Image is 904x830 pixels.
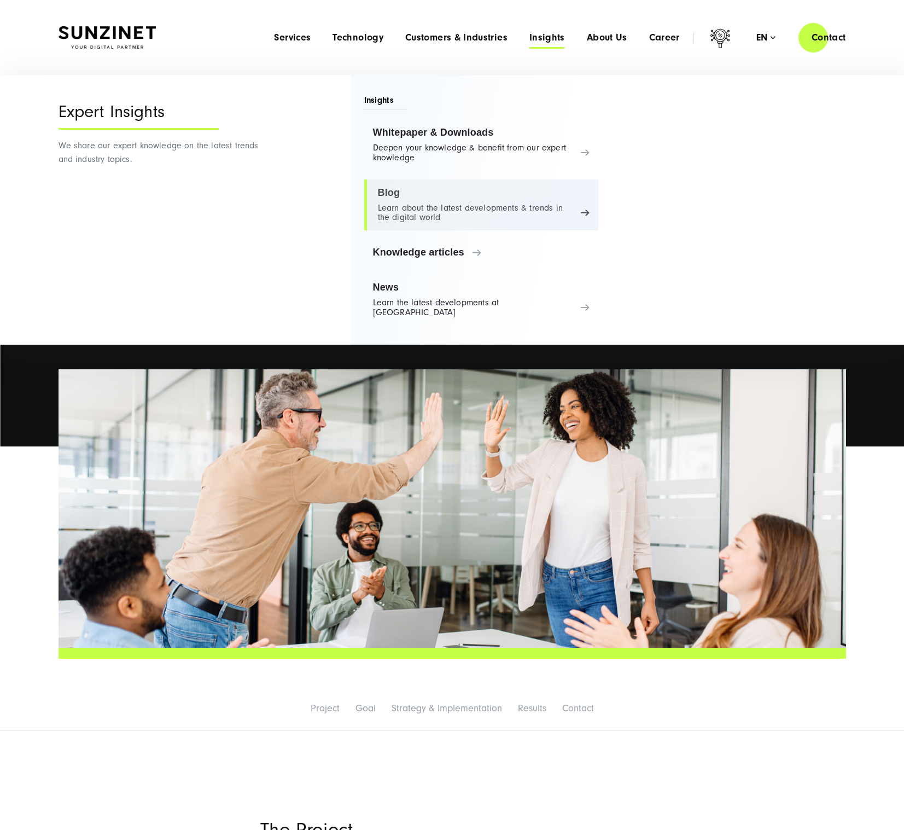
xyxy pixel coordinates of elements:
a: Customers & Industries [405,32,508,43]
a: Strategy & Implementation [392,703,502,714]
span: Insights [364,94,407,110]
a: Goal [355,703,376,714]
img: a group of colleagues in a modern office environment celebrating a success. One man is giving a h... [59,369,846,659]
a: Project [311,703,340,714]
div: en [756,32,775,43]
a: Results [518,703,546,714]
a: Contact [798,22,859,53]
a: Services [274,32,311,43]
a: Career [649,32,680,43]
a: Technology [333,32,383,43]
div: Expert Insights [59,102,219,130]
a: News Learn the latest developments at [GEOGRAPHIC_DATA] [364,274,599,326]
a: About Us [587,32,627,43]
span: Knowledge articles [373,247,590,258]
img: SUNZINET Full Service Digital Agentur [59,26,156,49]
a: Whitepaper & Downloads Deepen your knowledge & benefit from our expert knowledge [364,119,599,171]
a: Insights [529,32,565,43]
a: Blog Learn about the latest developments & trends in the digital world [364,179,599,231]
a: Knowledge articles [364,239,599,265]
a: Contact [562,703,594,714]
p: We share our expert knowledge on the latest trends and industry topics. [59,139,264,166]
